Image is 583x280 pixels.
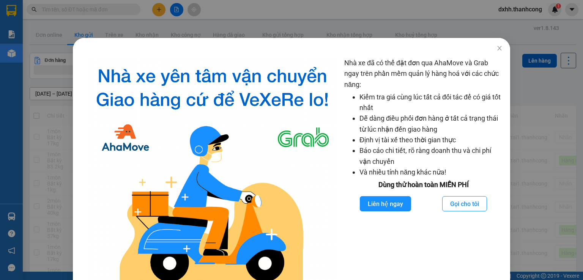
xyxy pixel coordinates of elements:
span: Liên hệ ngay [368,199,403,209]
li: Định vị tài xế theo thời gian thực [359,135,503,145]
button: Gọi cho tôi [442,196,487,211]
span: close [496,45,503,51]
li: Kiểm tra giá cùng lúc tất cả đối tác để có giá tốt nhất [359,92,503,113]
li: Báo cáo chi tiết, rõ ràng doanh thu và chi phí vận chuyển [359,145,503,167]
button: Liên hệ ngay [360,196,411,211]
span: Gọi cho tôi [450,199,479,209]
li: Và nhiều tính năng khác nữa! [359,167,503,178]
div: Dùng thử hoàn toàn MIỄN PHÍ [344,179,503,190]
li: Dễ dàng điều phối đơn hàng ở tất cả trạng thái từ lúc nhận đến giao hàng [359,113,503,135]
button: Close [489,38,510,59]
